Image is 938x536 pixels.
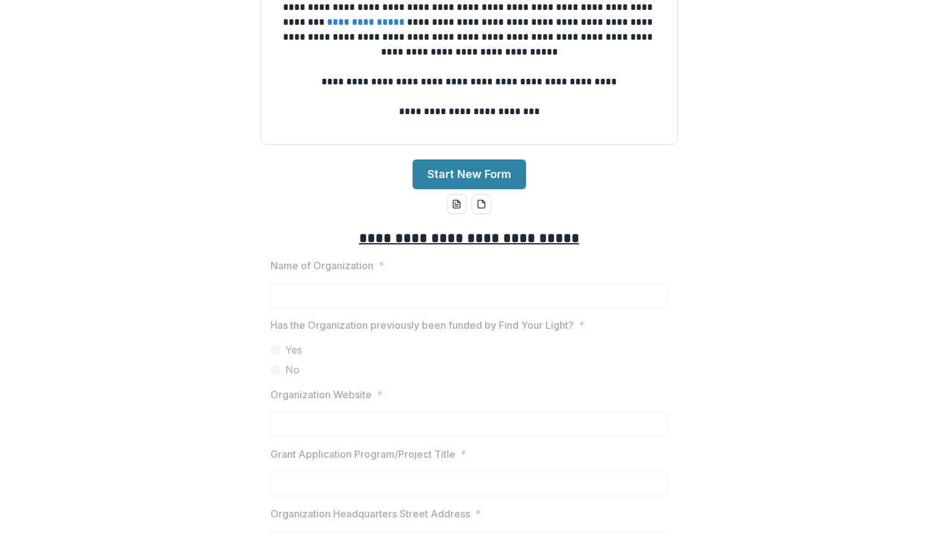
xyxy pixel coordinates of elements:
[447,194,467,214] button: word-download
[471,194,491,214] button: pdf-download
[285,342,302,357] span: Yes
[285,362,300,377] span: No
[270,258,373,273] p: Name of Organization
[270,318,574,333] p: Has the Organization previously been funded by Find Your Light?
[270,387,372,402] p: Organization Website
[270,506,470,521] p: Organization Headquarters Street Address
[413,159,526,189] button: Start New Form
[270,447,455,462] p: Grant Application Program/Project Title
